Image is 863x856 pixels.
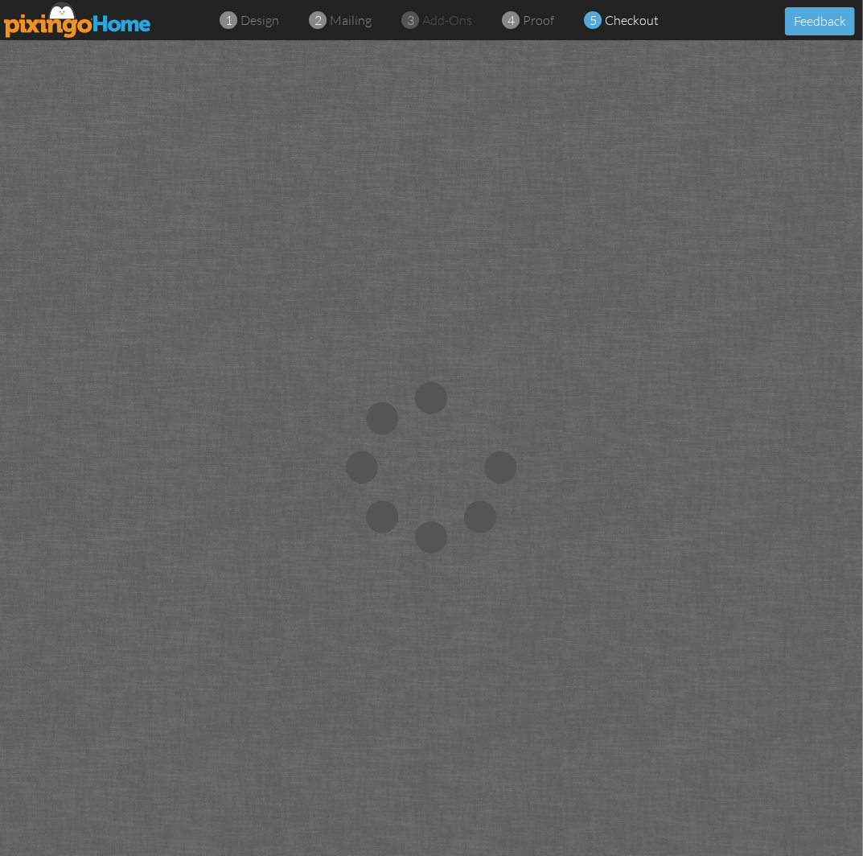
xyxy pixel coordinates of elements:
span: design [241,12,280,28]
span: 4 [508,11,515,30]
span: add-ons [423,12,473,28]
button: Feedback [785,7,855,35]
span: mailing [331,12,372,28]
span: 1 [225,11,232,30]
span: 2 [314,11,322,30]
img: pixingo logo [4,2,152,38]
span: 5 [590,11,597,30]
span: proof [524,12,555,28]
span: checkout [606,12,660,28]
